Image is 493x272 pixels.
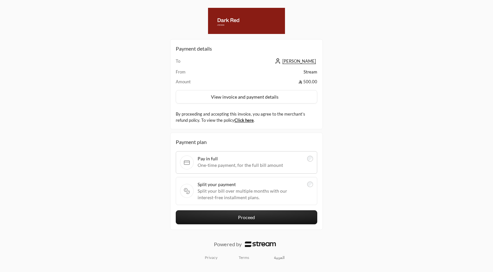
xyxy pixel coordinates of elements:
[198,181,303,188] span: Split your payment
[307,156,313,162] input: Pay in fullOne-time payment, for the full bill amount
[198,188,303,201] span: Split your bill over multiple months with our interest-free installment plans.
[275,58,317,64] a: [PERSON_NAME]
[176,138,317,146] div: Payment plan
[307,182,313,187] input: Split your paymentSplit your bill over multiple months with our interest-free installment plans.
[176,210,317,224] button: Proceed
[176,111,317,124] label: By proceeding and accepting this invoice, you agree to the merchant’s refund policy. To view the ...
[239,255,249,260] a: Terms
[282,58,316,64] span: [PERSON_NAME]
[213,78,317,85] td: 500.00
[213,69,317,78] td: Stream
[176,45,317,53] h2: Payment details
[176,58,213,69] td: To
[198,155,303,162] span: Pay in full
[245,241,276,247] img: Logo
[270,252,288,263] a: العربية
[198,162,303,168] span: One-time payment, for the full bill amount
[214,240,242,248] p: Powered by
[176,69,213,78] td: From
[176,90,317,104] button: View invoice and payment details
[176,78,213,85] td: Amount
[234,118,254,123] a: Click here
[208,8,285,34] img: Company Logo
[205,255,217,260] a: Privacy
